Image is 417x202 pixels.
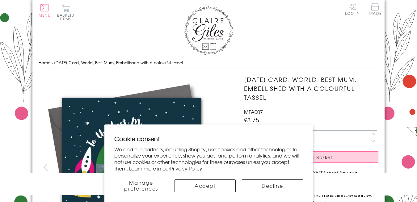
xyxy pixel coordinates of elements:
span: › [52,60,53,65]
span: MTA007 [244,108,263,116]
span: [DATE] Card, World, Best Mum, Embellished with a colourful tassel [54,60,183,65]
a: Log In [345,3,360,15]
a: Trade [369,3,381,16]
span: Manage preferences [124,179,158,192]
button: Decline [242,179,303,192]
img: Claire Giles Greetings Cards [184,6,233,55]
a: Privacy Policy [170,165,202,172]
span: Add to Basket [297,154,333,160]
button: Basket0 items [57,5,74,21]
button: prev [39,160,53,174]
p: We and our partners, including Shopify, use cookies and other technologies to personalize your ex... [114,146,303,172]
span: £3.75 [244,116,259,124]
button: Accept [175,179,236,192]
nav: breadcrumbs [39,57,378,69]
button: Menu [39,4,51,17]
h1: [DATE] Card, World, Best Mum, Embellished with a colourful tassel [244,75,378,102]
span: Trade [369,3,381,15]
button: Manage preferences [114,179,169,192]
a: Home [39,60,50,65]
span: Menu [39,12,51,18]
span: 0 items [60,12,74,22]
h2: Cookie consent [114,134,303,143]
